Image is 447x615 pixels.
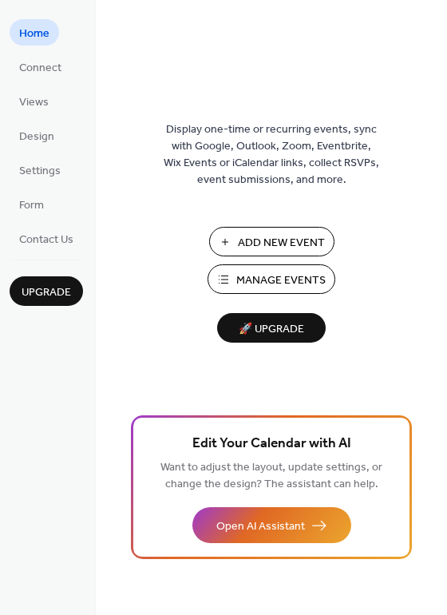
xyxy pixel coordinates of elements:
[10,191,53,217] a: Form
[236,272,326,289] span: Manage Events
[19,94,49,111] span: Views
[217,313,326,343] button: 🚀 Upgrade
[19,60,61,77] span: Connect
[192,433,351,455] span: Edit Your Calendar with AI
[209,227,334,256] button: Add New Event
[19,129,54,145] span: Design
[10,157,70,183] a: Settings
[19,232,73,248] span: Contact Us
[19,163,61,180] span: Settings
[160,457,382,495] span: Want to adjust the layout, update settings, or change the design? The assistant can help.
[10,225,83,252] a: Contact Us
[227,319,316,340] span: 🚀 Upgrade
[10,122,64,149] a: Design
[22,284,71,301] span: Upgrade
[216,518,305,535] span: Open AI Assistant
[19,197,44,214] span: Form
[10,88,58,114] a: Views
[19,26,49,42] span: Home
[10,19,59,46] a: Home
[238,235,325,252] span: Add New Event
[192,507,351,543] button: Open AI Assistant
[10,54,71,80] a: Connect
[10,276,83,306] button: Upgrade
[208,264,335,294] button: Manage Events
[164,121,379,188] span: Display one-time or recurring events, sync with Google, Outlook, Zoom, Eventbrite, Wix Events or ...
